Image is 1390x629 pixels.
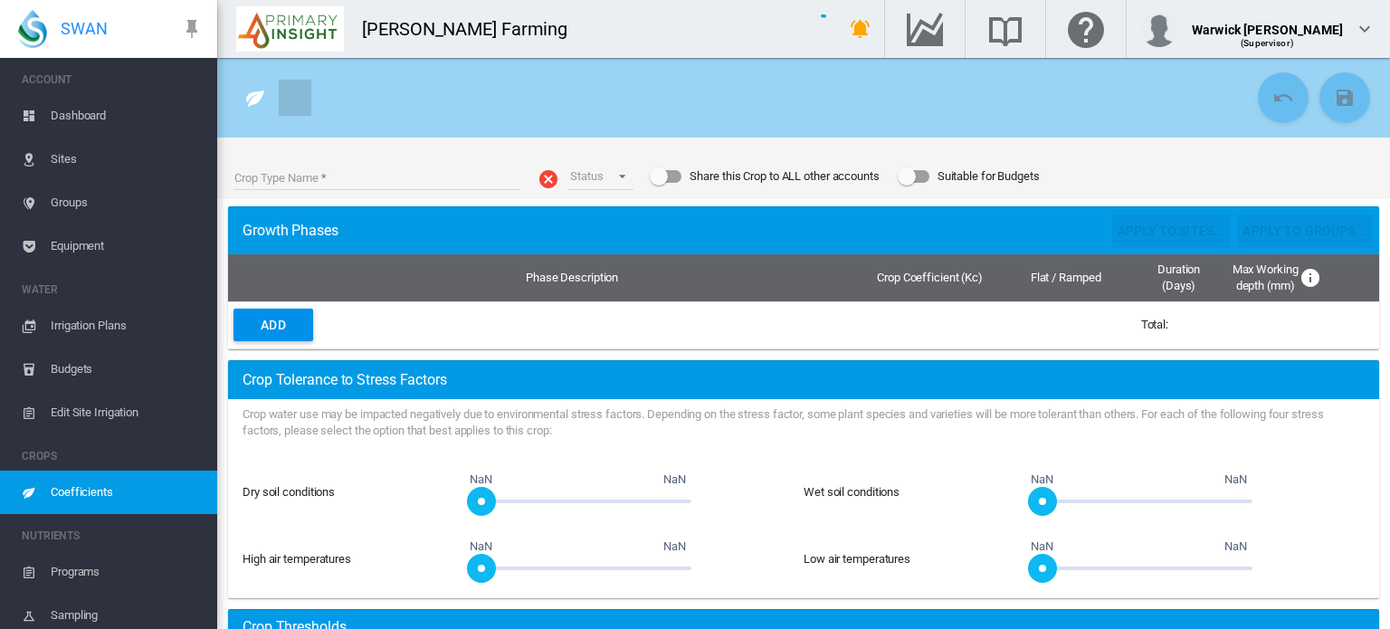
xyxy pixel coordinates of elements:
md-icon: Go to the Data Hub [903,18,947,40]
button: icon-bell-ring [843,11,879,47]
span: Irrigation Plans [51,304,203,348]
button: Cancel Changes [1258,72,1309,123]
span: (Supervisor) [1241,38,1294,48]
md-icon: icon-bell-ring [850,18,871,40]
md-icon: Optional maximum working depths for crop by date, representing bottom of effective root zone (see... [1300,267,1321,289]
span: NaN [661,471,689,489]
span: Coefficients [51,471,203,514]
span: Edit Site Irrigation [51,391,203,434]
span: NaN [661,538,689,556]
span: NaN [1028,538,1056,556]
button: Add [233,309,313,341]
span: Dashboard [51,94,203,138]
span: Budgets [51,348,203,391]
span: Duration (Days) [1157,262,1200,292]
md-select: Status [568,163,633,190]
span: Crop Coefficient (Kc) [877,271,983,284]
span: ACCOUNT [22,65,203,94]
span: NUTRIENTS [22,521,203,550]
md-icon: icon-pin [181,18,203,40]
button: Save Changes [1319,72,1370,123]
span: NaN [1222,471,1250,489]
span: CROPS [22,442,203,471]
md-icon: icon-leaf [244,87,266,109]
span: NaN [467,538,495,556]
md-switch: Suitable for Budgets [898,163,1040,190]
div: Warwick [PERSON_NAME] [1192,14,1343,32]
span: Programs [51,550,203,594]
span: Crop Coefficients [243,213,338,248]
img: SWAN-Landscape-Logo-Colour-drop.png [18,10,47,48]
span: Crop Tolerance to Stress Factors [243,370,447,390]
span: Wet soil conditions [804,485,900,499]
img: profile.jpg [1141,11,1177,47]
span: Equipment [51,224,203,268]
label: Dry soil conditions [243,485,335,499]
div: Suitable for Budgets [938,164,1040,189]
span: Max Working depth [1232,262,1300,294]
md-icon: icon-content-save [1334,87,1356,109]
span: NaN [467,471,495,489]
md-icon: icon-chevron-down [1354,18,1376,40]
button: Apply to groups... [1237,214,1372,247]
img: P9Qypg3231X1QAAAABJRU5ErkJggg== [236,6,344,52]
span: Low air temperatures [804,552,910,566]
span: Flat / Ramped [1031,271,1101,284]
span: NaN [1028,471,1056,489]
td: Total: [1134,301,1379,348]
button: Apply to sites... [1112,214,1230,247]
button: Click to go to list of Crops [237,80,273,116]
div: Crop water use may be impacted negatively due to environmental stress factors. Depending on the s... [243,406,1365,453]
span: WATER [22,275,203,304]
span: Phase Description [526,271,618,284]
md-icon: Search the knowledge base [984,18,1027,40]
span: Groups [51,181,203,224]
span: Sites [51,138,203,181]
span: High air temperatures [243,552,351,566]
md-icon: Click here for help [1064,18,1108,40]
div: [PERSON_NAME] Farming [362,16,584,42]
span: SWAN [61,17,108,40]
div: Share this Crop to ALL other accounts [690,164,879,189]
span: NaN [1222,538,1250,556]
md-icon: icon-undo [1272,87,1294,109]
md-switch: Share this Crop to ALL other accounts [650,163,879,190]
